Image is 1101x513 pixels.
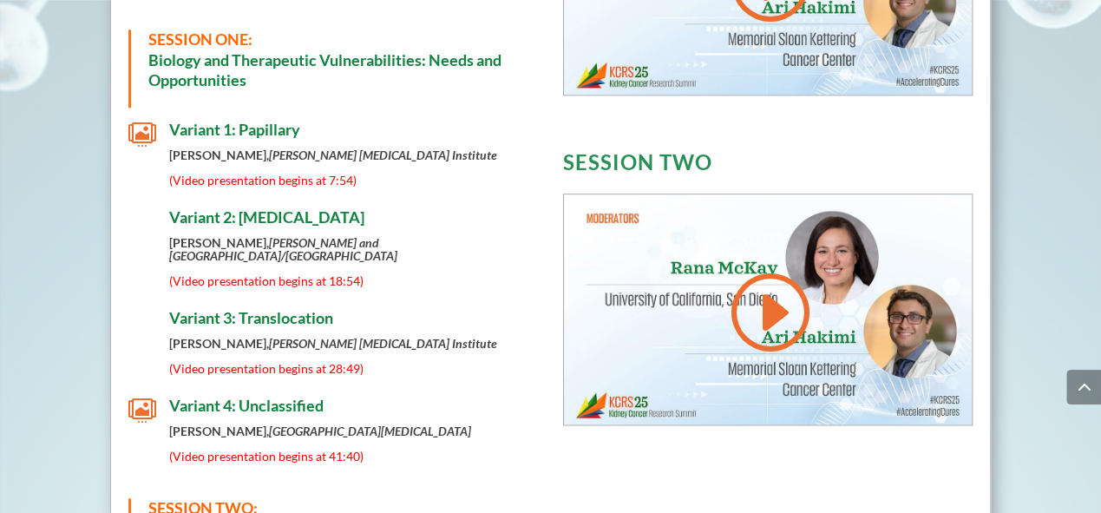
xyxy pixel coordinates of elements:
span: Variant 3: Translocation [169,308,333,327]
span: Variant 2: [MEDICAL_DATA] [169,207,364,227]
em: [PERSON_NAME] [MEDICAL_DATA] Institute [269,336,497,351]
em: [PERSON_NAME] [MEDICAL_DATA] Institute [269,148,497,162]
span:  [128,208,156,236]
span: SESSION ONE: [148,30,252,49]
span: Variant 1: Papillary [169,120,300,139]
strong: Biology and Therapeutic Vulnerabilities: Needs and Opportunities [148,50,501,89]
span: (Video presentation begins at 28:49) [169,361,364,376]
span: Variant 4: Unclassified [169,396,324,415]
em: [GEOGRAPHIC_DATA][MEDICAL_DATA] [269,424,471,438]
span: (Video presentation begins at 41:40) [169,449,364,464]
strong: [PERSON_NAME], [169,148,497,162]
h3: SESSION TWO [563,152,973,181]
span:  [128,121,156,148]
em: [PERSON_NAME] and [GEOGRAPHIC_DATA]/[GEOGRAPHIC_DATA] [169,235,397,263]
span:  [128,309,156,337]
span: (Video presentation begins at 18:54) [169,273,364,288]
span:  [128,397,156,424]
strong: [PERSON_NAME], [169,424,471,438]
strong: [PERSON_NAME], [169,336,497,351]
strong: [PERSON_NAME], [169,235,397,263]
span: (Video presentation begins at 7:54) [169,173,357,187]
